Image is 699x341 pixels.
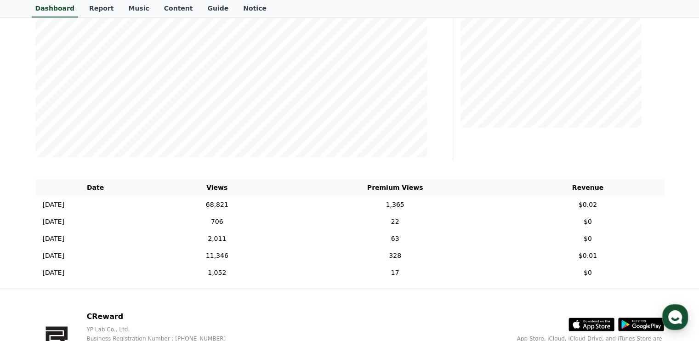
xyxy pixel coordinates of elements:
p: YP Lab Co., Ltd. [86,326,240,333]
th: Date [35,179,156,196]
td: 2,011 [156,230,278,247]
td: $0 [511,230,664,247]
p: [DATE] [43,200,64,210]
p: [DATE] [43,268,64,278]
td: 1,052 [156,264,278,281]
p: [DATE] [43,251,64,261]
td: $0.01 [511,247,664,264]
span: Home [23,278,40,286]
p: [DATE] [43,234,64,244]
td: 63 [278,230,511,247]
span: Settings [136,278,159,286]
td: 22 [278,213,511,230]
td: 706 [156,213,278,230]
td: 11,346 [156,247,278,264]
th: Views [156,179,278,196]
a: Home [3,265,61,288]
p: [DATE] [43,217,64,227]
td: 1,365 [278,196,511,213]
td: 17 [278,264,511,281]
th: Premium Views [278,179,511,196]
span: Messages [76,279,103,286]
a: Settings [119,265,176,288]
td: 328 [278,247,511,264]
td: 68,821 [156,196,278,213]
a: Messages [61,265,119,288]
p: CReward [86,311,240,322]
td: $0.02 [511,196,664,213]
td: $0 [511,264,664,281]
th: Revenue [511,179,664,196]
td: $0 [511,213,664,230]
